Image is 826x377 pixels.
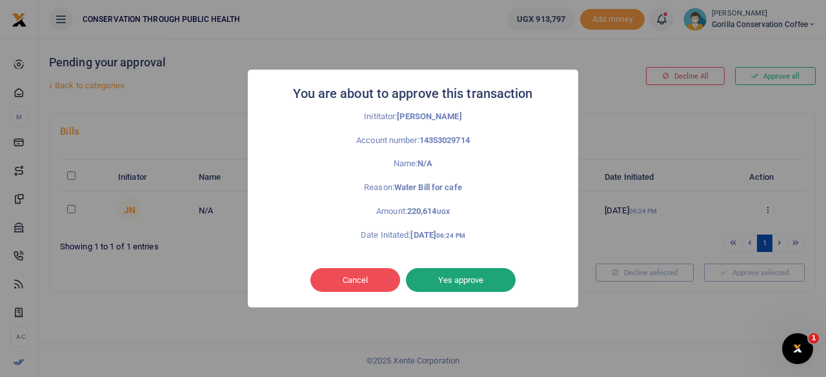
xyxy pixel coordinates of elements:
[394,182,462,192] strong: Water Bill for cafe
[397,111,461,121] strong: [PERSON_NAME]
[276,134,550,148] p: Account number:
[436,232,465,239] small: 06:24 PM
[782,333,813,364] iframe: Intercom live chat
[419,135,470,145] strong: 14353029714
[410,230,465,240] strong: [DATE]
[276,157,550,171] p: Name:
[809,333,819,343] span: 1
[293,82,532,105] h2: You are about to approve this transaction
[407,206,450,216] strong: 220,614
[418,159,432,168] strong: N/A
[276,181,550,195] p: Reason:
[276,229,550,242] p: Date Initated:
[437,208,450,215] small: UGX
[276,110,550,124] p: Inititator:
[310,268,400,293] button: Cancel
[406,268,516,293] button: Yes approve
[276,205,550,218] p: Amount:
